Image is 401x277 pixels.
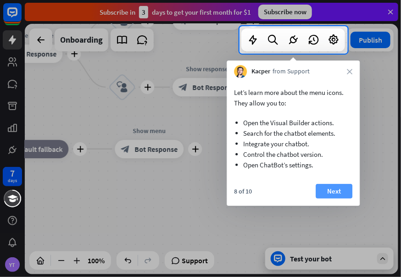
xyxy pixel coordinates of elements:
[273,67,310,76] span: from Support
[243,149,343,160] li: Control the chatbot version.
[243,128,343,138] li: Search for the chatbot elements.
[243,138,343,149] li: Integrate your chatbot.
[243,160,343,170] li: Open ChatBot’s settings.
[347,69,352,74] i: close
[7,4,35,31] button: Open LiveChat chat widget
[243,117,343,128] li: Open the Visual Builder actions.
[251,67,270,76] span: Kacper
[316,184,352,199] button: Next
[234,187,252,195] div: 8 of 10
[234,87,352,108] p: Let’s learn more about the menu icons. They allow you to:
